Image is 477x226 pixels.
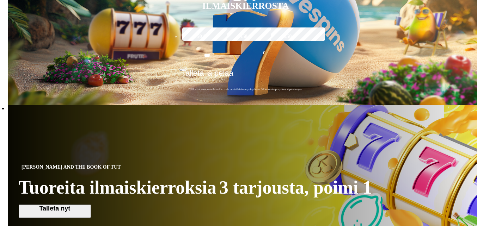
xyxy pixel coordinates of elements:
[225,26,267,47] label: 150 €
[181,26,222,47] label: 50 €
[19,163,124,171] span: [PERSON_NAME] and the Book of Tut
[202,2,289,10] div: Ilmaiskierrosta
[182,69,233,83] span: Talleta ja pelaa
[219,178,372,197] span: 3 tarjousta, poimi 1
[269,26,311,47] label: 250 €
[185,66,187,70] span: €
[19,177,216,198] span: Tuoreita ilmaiskierroksia
[22,205,87,212] span: Talleta nyt
[179,87,312,91] span: 200 kierrätysvapaata ilmaiskierrosta ensitalletuksen yhteydessä. 50 kierrosta per päivä, 4 päivän...
[179,68,312,83] button: Talleta ja pelaa
[263,50,265,56] span: €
